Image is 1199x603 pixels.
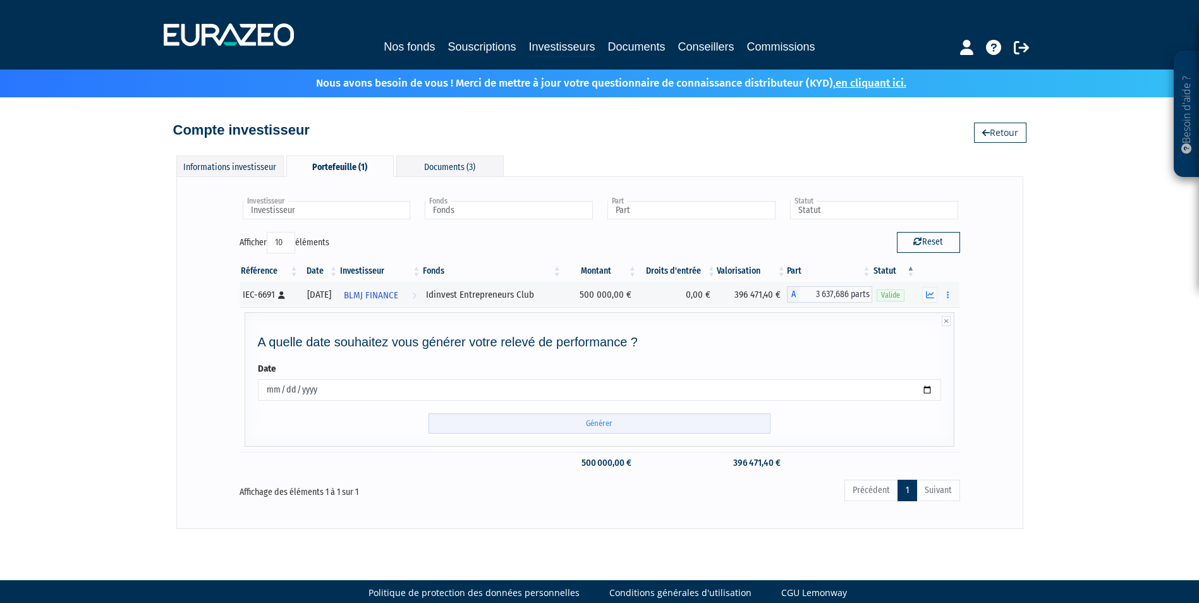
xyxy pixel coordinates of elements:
[717,260,787,282] th: Valorisation: activer pour trier la colonne par ordre croissant
[368,587,580,599] a: Politique de protection des données personnelles
[396,155,504,176] div: Documents (3)
[240,260,300,282] th: Référence : activer pour trier la colonne par ordre croissant
[344,284,398,307] span: BLMJ FINANCE
[638,260,717,282] th: Droits d'entrée: activer pour trier la colonne par ordre croissant
[426,288,558,301] div: Idinvest Entrepreneurs Club
[1179,58,1194,171] p: Besoin d'aide ?
[717,452,787,474] td: 396 471,40 €
[240,232,329,253] label: Afficher éléments
[608,38,666,56] a: Documents
[447,38,516,56] a: Souscriptions
[781,587,847,599] a: CGU Lemonway
[339,282,422,307] a: BLMJ FINANCE
[243,288,295,301] div: IEC-6691
[638,282,717,307] td: 0,00 €
[278,291,285,299] i: [Français] Personne physique
[563,282,638,307] td: 500 000,00 €
[240,478,529,499] div: Affichage des éléments 1 à 1 sur 1
[787,286,872,303] div: A - Idinvest Entrepreneurs Club
[563,452,638,474] td: 500 000,00 €
[898,480,917,501] a: 1
[164,23,294,46] img: 1732889491-logotype_eurazeo_blanc_rvb.png
[563,260,638,282] th: Montant: activer pour trier la colonne par ordre croissant
[872,260,916,282] th: Statut : activer pour trier la colonne par ordre d&eacute;croissant
[173,123,310,138] h4: Compte investisseur
[897,232,960,252] button: Reset
[422,260,563,282] th: Fonds: activer pour trier la colonne par ordre croissant
[429,413,770,434] input: Générer
[412,284,417,307] i: Voir l'investisseur
[787,286,800,303] span: A
[678,38,734,56] a: Conseillers
[787,260,872,282] th: Part: activer pour trier la colonne par ordre croissant
[339,260,422,282] th: Investisseur: activer pour trier la colonne par ordre croissant
[974,123,1026,143] a: Retour
[836,76,906,90] a: en cliquant ici.
[258,335,942,349] h4: A quelle date souhaitez vous générer votre relevé de performance ?
[286,155,394,177] div: Portefeuille (1)
[258,362,276,375] label: Date
[528,38,595,58] a: Investisseurs
[304,288,335,301] div: [DATE]
[176,155,284,176] div: Informations investisseur
[384,38,435,56] a: Nos fonds
[609,587,752,599] a: Conditions générales d'utilisation
[300,260,339,282] th: Date: activer pour trier la colonne par ordre croissant
[747,38,815,56] a: Commissions
[279,73,906,91] p: Nous avons besoin de vous ! Merci de mettre à jour votre questionnaire de connaissance distribute...
[717,282,787,307] td: 396 471,40 €
[800,286,872,303] span: 3 637,686 parts
[267,232,295,253] select: Afficheréléments
[877,289,904,301] span: Valide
